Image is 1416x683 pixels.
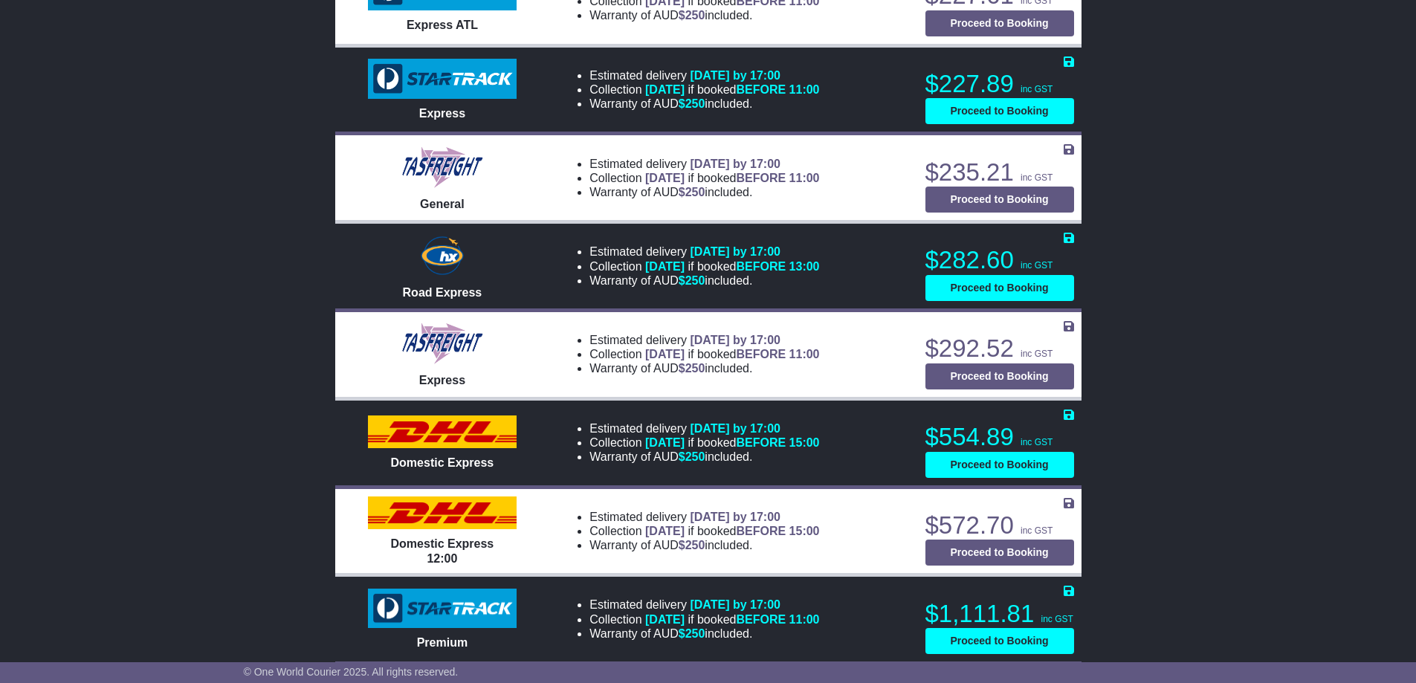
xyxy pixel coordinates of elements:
span: $ [679,627,705,640]
li: Collection [589,612,819,627]
span: $ [679,97,705,110]
button: Proceed to Booking [925,10,1074,36]
span: [DATE] by 17:00 [690,245,780,258]
span: Domestic Express [391,456,494,469]
button: Proceed to Booking [925,452,1074,478]
span: [DATE] by 17:00 [690,158,780,170]
span: inc GST [1021,84,1053,94]
p: $235.21 [925,158,1074,187]
li: Collection [589,82,819,97]
span: 250 [685,627,705,640]
li: Estimated delivery [589,510,819,524]
span: [DATE] [645,613,685,626]
li: Warranty of AUD included. [589,185,819,199]
span: BEFORE [736,260,786,273]
li: Warranty of AUD included. [589,361,819,375]
button: Proceed to Booking [925,187,1074,213]
span: if booked [645,83,819,96]
span: inc GST [1021,260,1053,271]
span: [DATE] [645,172,685,184]
li: Warranty of AUD included. [589,8,819,22]
span: [DATE] [645,260,685,273]
button: Proceed to Booking [925,98,1074,124]
span: inc GST [1021,437,1053,447]
img: Tasfreight: Express [400,321,485,366]
span: [DATE] [645,525,685,537]
span: 250 [685,450,705,463]
span: if booked [645,613,819,626]
span: 11:00 [789,348,820,360]
img: StarTrack: Express [368,59,517,99]
img: DHL: Domestic Express 12:00 [368,496,517,529]
span: Premium [417,636,468,649]
button: Proceed to Booking [925,275,1074,301]
span: [DATE] by 17:00 [690,511,780,523]
span: $ [679,539,705,551]
span: $ [679,9,705,22]
span: [DATE] by 17:00 [690,598,780,611]
img: DHL: Domestic Express [368,415,517,448]
span: $ [679,362,705,375]
img: Tasfreight: General [400,145,485,190]
span: [DATE] by 17:00 [690,422,780,435]
li: Warranty of AUD included. [589,97,819,111]
span: if booked [645,172,819,184]
span: 250 [685,97,705,110]
span: General [420,198,465,210]
span: BEFORE [736,613,786,626]
span: [DATE] [645,436,685,449]
span: 250 [685,539,705,551]
span: $ [679,274,705,287]
button: Proceed to Booking [925,363,1074,389]
span: 15:00 [789,436,820,449]
span: Express [419,374,465,386]
li: Warranty of AUD included. [589,538,819,552]
p: $572.70 [925,511,1074,540]
span: Road Express [403,286,482,299]
button: Proceed to Booking [925,628,1074,654]
li: Collection [589,347,819,361]
span: Express ATL [407,19,478,31]
p: $227.89 [925,69,1074,99]
li: Warranty of AUD included. [589,450,819,464]
span: Domestic Express 12:00 [391,537,494,564]
li: Estimated delivery [589,421,819,436]
span: 250 [685,186,705,198]
span: BEFORE [736,436,786,449]
span: if booked [645,436,819,449]
p: $282.60 [925,245,1074,275]
span: inc GST [1021,349,1053,359]
span: 250 [685,362,705,375]
span: 13:00 [789,260,820,273]
li: Collection [589,436,819,450]
span: BEFORE [736,525,786,537]
span: if booked [645,525,819,537]
span: [DATE] by 17:00 [690,334,780,346]
span: BEFORE [736,172,786,184]
li: Estimated delivery [589,245,819,259]
li: Collection [589,524,819,538]
span: $ [679,186,705,198]
li: Estimated delivery [589,68,819,82]
li: Warranty of AUD included. [589,627,819,641]
li: Estimated delivery [589,333,819,347]
li: Collection [589,259,819,273]
span: inc GST [1041,614,1073,624]
span: inc GST [1021,172,1053,183]
li: Estimated delivery [589,157,819,171]
span: inc GST [1021,525,1053,536]
span: BEFORE [736,83,786,96]
span: if booked [645,348,819,360]
span: if booked [645,260,819,273]
span: 250 [685,274,705,287]
li: Estimated delivery [589,598,819,612]
span: $ [679,450,705,463]
span: 11:00 [789,613,820,626]
span: [DATE] [645,348,685,360]
span: [DATE] [645,83,685,96]
span: 11:00 [789,172,820,184]
span: 15:00 [789,525,820,537]
li: Warranty of AUD included. [589,273,819,288]
span: BEFORE [736,348,786,360]
li: Collection [589,171,819,185]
